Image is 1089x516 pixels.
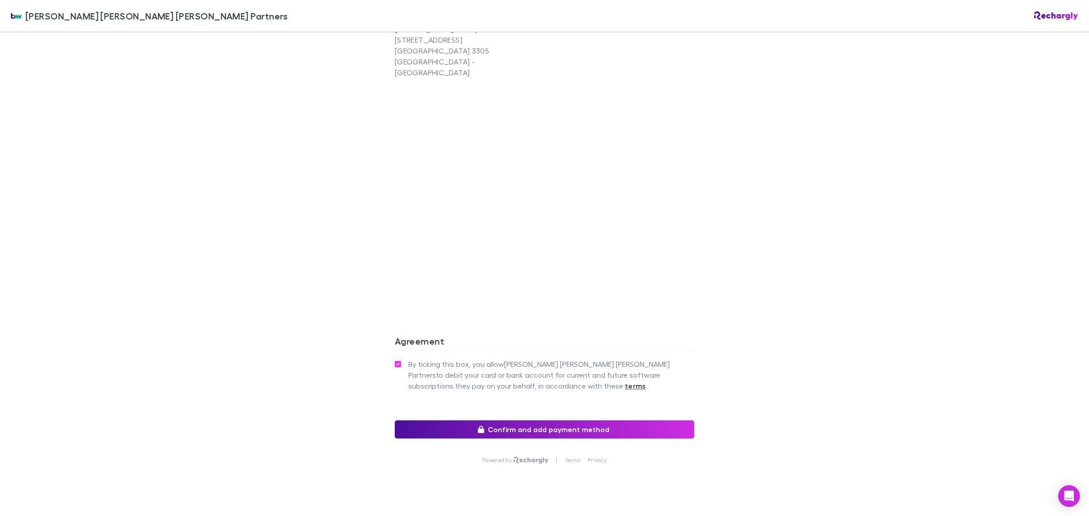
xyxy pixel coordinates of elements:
div: Open Intercom Messenger [1058,485,1080,507]
img: Rechargly Logo [1034,11,1078,20]
a: Privacy [588,457,607,464]
img: Brewster Walsh Waters Partners's Logo [11,10,22,21]
p: [STREET_ADDRESS] [395,34,544,45]
span: [PERSON_NAME] [PERSON_NAME] [PERSON_NAME] Partners [25,9,288,23]
p: Powered by [482,457,514,464]
span: By ticking this box, you allow [PERSON_NAME] [PERSON_NAME] [PERSON_NAME] Partners to debit your c... [408,359,694,391]
button: Confirm and add payment method [395,420,694,438]
img: Rechargly Logo [514,457,549,464]
strong: terms [625,381,646,390]
p: [GEOGRAPHIC_DATA] - [GEOGRAPHIC_DATA] [395,56,544,78]
a: Terms [565,457,580,464]
p: | [556,457,557,464]
p: [GEOGRAPHIC_DATA] 3305 [395,45,544,56]
iframe: Secure address input frame [393,83,696,294]
h3: Agreement [395,336,694,350]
